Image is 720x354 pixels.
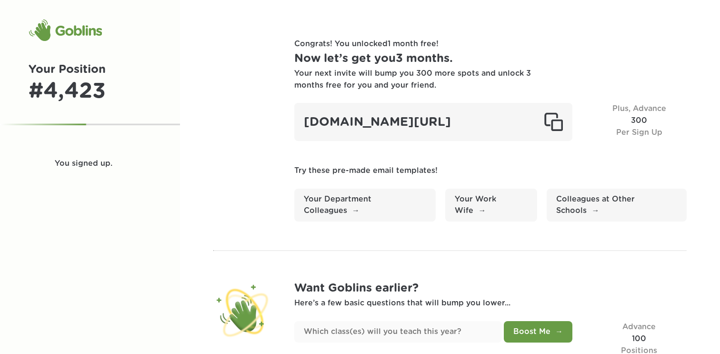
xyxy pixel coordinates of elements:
h1: Want Goblins earlier? [294,280,687,297]
span: Plus, Advance [612,105,666,112]
button: Boost Me [504,321,572,343]
h1: Now let’s get you 3 months . [294,50,687,68]
span: Advance [622,323,656,331]
div: You signed up. [55,158,144,170]
input: Which class(es) will you teach this year? [294,321,502,343]
h1: Your Position [29,61,151,79]
div: [DOMAIN_NAME][URL] [294,103,572,141]
div: Goblins [29,19,102,42]
a: Your Department Colleagues [294,189,436,222]
div: # 4,423 [29,79,151,104]
a: Colleagues at Other Schools [547,189,687,222]
span: Per Sign Up [616,129,662,136]
p: Try these pre-made email templates! [294,165,687,177]
p: Here’s a few basic questions that will bump you lower... [294,297,687,309]
div: Your next invite will bump you 300 more spots and unlock 3 months free for you and your friend. [294,68,532,91]
a: Your Work Wife [445,189,537,222]
p: Congrats! You unlocked 1 month free ! [294,38,687,50]
div: 300 [591,103,687,141]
